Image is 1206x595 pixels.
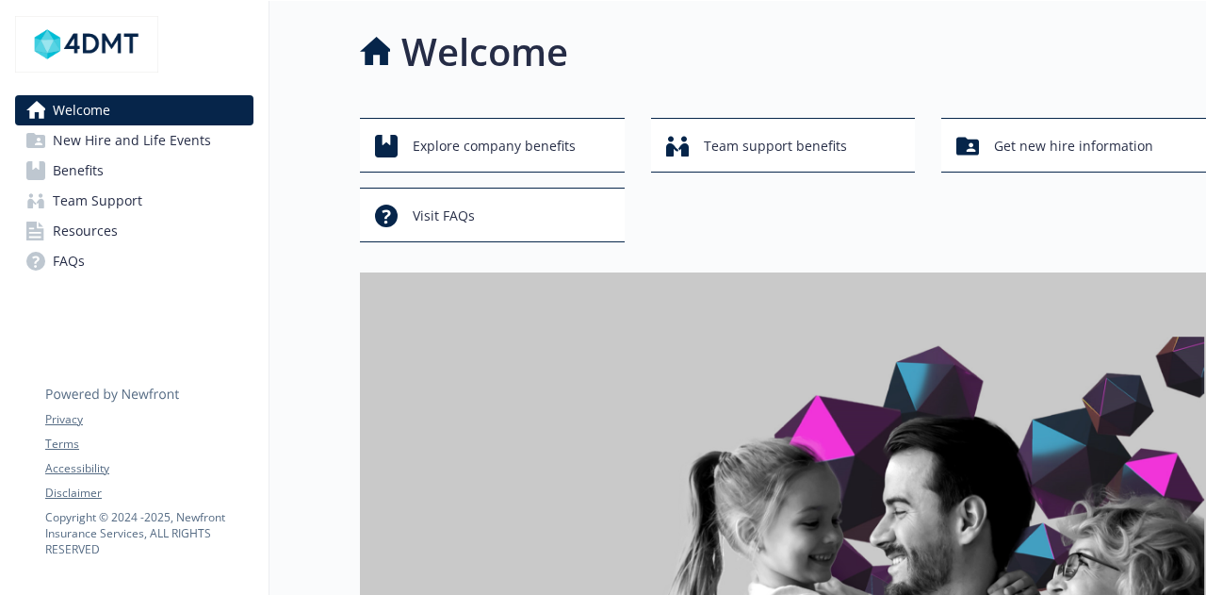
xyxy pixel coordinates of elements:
span: Team support benefits [704,128,847,164]
h1: Welcome [401,24,568,80]
span: Team Support [53,186,142,216]
span: Resources [53,216,118,246]
a: Welcome [15,95,253,125]
a: Accessibility [45,460,253,477]
span: Benefits [53,156,104,186]
button: Team support benefits [651,118,916,173]
a: FAQs [15,246,253,276]
a: Benefits [15,156,253,186]
p: Copyright © 2024 - 2025 , Newfront Insurance Services, ALL RIGHTS RESERVED [45,509,253,557]
a: Privacy [45,411,253,428]
a: New Hire and Life Events [15,125,253,156]
span: Welcome [53,95,110,125]
a: Terms [45,436,253,453]
a: Disclaimer [45,485,253,502]
button: Visit FAQs [360,188,625,242]
button: Get new hire information [941,118,1206,173]
span: FAQs [53,246,85,276]
span: Get new hire information [994,128,1153,164]
span: New Hire and Life Events [53,125,211,156]
span: Explore company benefits [413,128,576,164]
span: Visit FAQs [413,198,475,234]
a: Resources [15,216,253,246]
a: Team Support [15,186,253,216]
button: Explore company benefits [360,118,625,173]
